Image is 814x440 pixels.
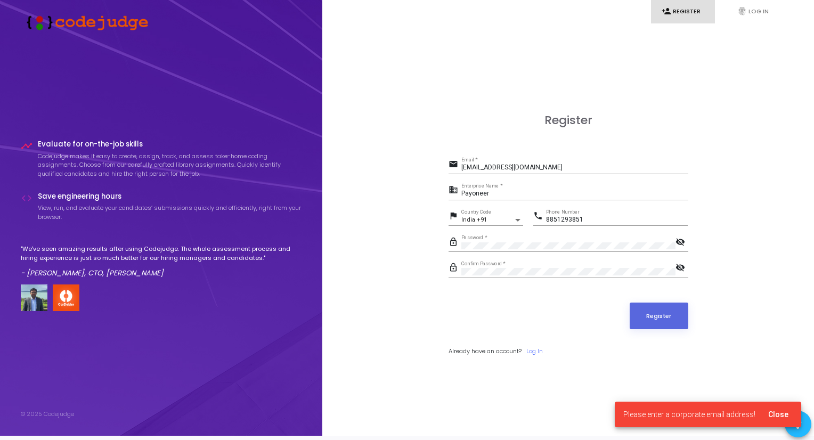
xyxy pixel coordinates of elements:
input: Email [461,164,688,172]
span: Please enter a corporate email address! [623,409,755,420]
span: Already have an account? [449,347,522,355]
img: user image [21,284,47,311]
a: Log In [526,347,543,356]
h4: Evaluate for on-the-job skills [38,140,302,149]
mat-icon: lock_outline [449,262,461,275]
mat-icon: lock_outline [449,237,461,249]
span: India +91 [461,216,487,223]
mat-icon: visibility_off [675,237,688,249]
p: View, run, and evaluate your candidates’ submissions quickly and efficiently, right from your bro... [38,203,302,221]
i: timeline [21,140,32,152]
h3: Register [449,113,688,127]
div: © 2025 Codejudge [21,410,74,419]
mat-icon: visibility_off [675,262,688,275]
input: Phone Number [546,216,688,224]
mat-icon: email [449,159,461,172]
span: Close [768,410,788,419]
p: Codejudge makes it easy to create, assign, track, and assess take-home coding assignments. Choose... [38,152,302,178]
i: fingerprint [737,6,747,16]
input: Enterprise Name [461,190,688,198]
p: "We've seen amazing results after using Codejudge. The whole assessment process and hiring experi... [21,245,302,262]
button: Close [760,405,797,424]
mat-icon: business [449,184,461,197]
i: code [21,192,32,204]
mat-icon: flag [449,210,461,223]
h4: Save engineering hours [38,192,302,201]
i: person_add [662,6,671,16]
button: Register [630,303,688,329]
mat-icon: phone [533,210,546,223]
em: - [PERSON_NAME], CTO, [PERSON_NAME] [21,268,164,278]
img: company-logo [53,284,79,311]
